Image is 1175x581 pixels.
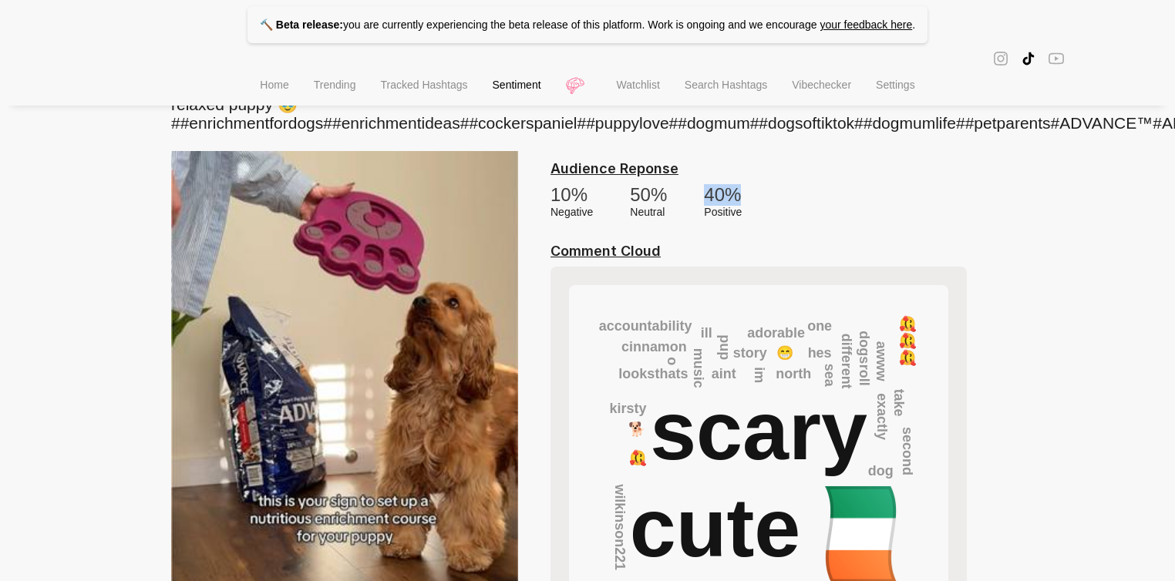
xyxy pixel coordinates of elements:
[820,18,912,31] a: your feedback here
[701,325,712,341] text: ill
[891,389,907,417] text: take
[380,79,467,91] span: Tracked Hashtags
[899,315,916,367] text: 🥰🥰🥰
[857,364,872,386] text: roll
[839,334,854,389] text: different
[752,367,767,383] text: im
[876,79,915,91] span: Settings
[993,49,1008,67] span: instagram
[712,366,736,381] text: aint
[550,160,678,176] u: Audience Reponse
[822,364,837,388] text: sea
[550,184,593,206] div: 10 %
[610,401,647,416] text: kirsty
[776,366,811,381] text: north
[630,206,667,218] div: neutral
[792,79,851,91] span: Vibechecker
[550,206,593,218] div: negative
[621,338,687,354] text: cinnamon
[260,18,343,31] strong: 🔨 Beta release:
[808,345,832,361] text: hes
[776,344,794,361] text: 😁
[612,483,628,570] text: wilkinson221
[874,393,890,440] text: exactly
[650,384,867,477] text: scary
[857,331,872,364] text: dogs
[704,184,742,206] div: 40 %
[900,427,915,475] text: second
[617,79,660,91] span: Watchlist
[807,318,832,334] text: one
[733,345,767,361] text: story
[629,449,646,467] text: 🥰
[630,184,667,206] div: 50 %
[260,79,288,91] span: Home
[618,366,655,381] text: looks
[691,348,706,388] text: music
[630,481,801,574] text: cute
[550,243,661,259] u: Comment Cloud
[493,79,541,91] span: Sentiment
[685,79,767,91] span: Search Hashtags
[655,366,689,381] text: thats
[1049,49,1064,67] span: youtube
[717,334,732,360] text: pup
[747,325,805,341] text: adorable
[247,6,928,43] p: you are currently experiencing the beta release of this platform. Work is ongoing and we encourage .
[874,341,890,381] text: awww
[665,357,680,365] text: o
[704,206,742,218] div: positive
[628,421,646,438] text: 🐕
[314,79,356,91] span: Trending
[868,463,894,479] text: dog
[599,318,692,334] text: accountability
